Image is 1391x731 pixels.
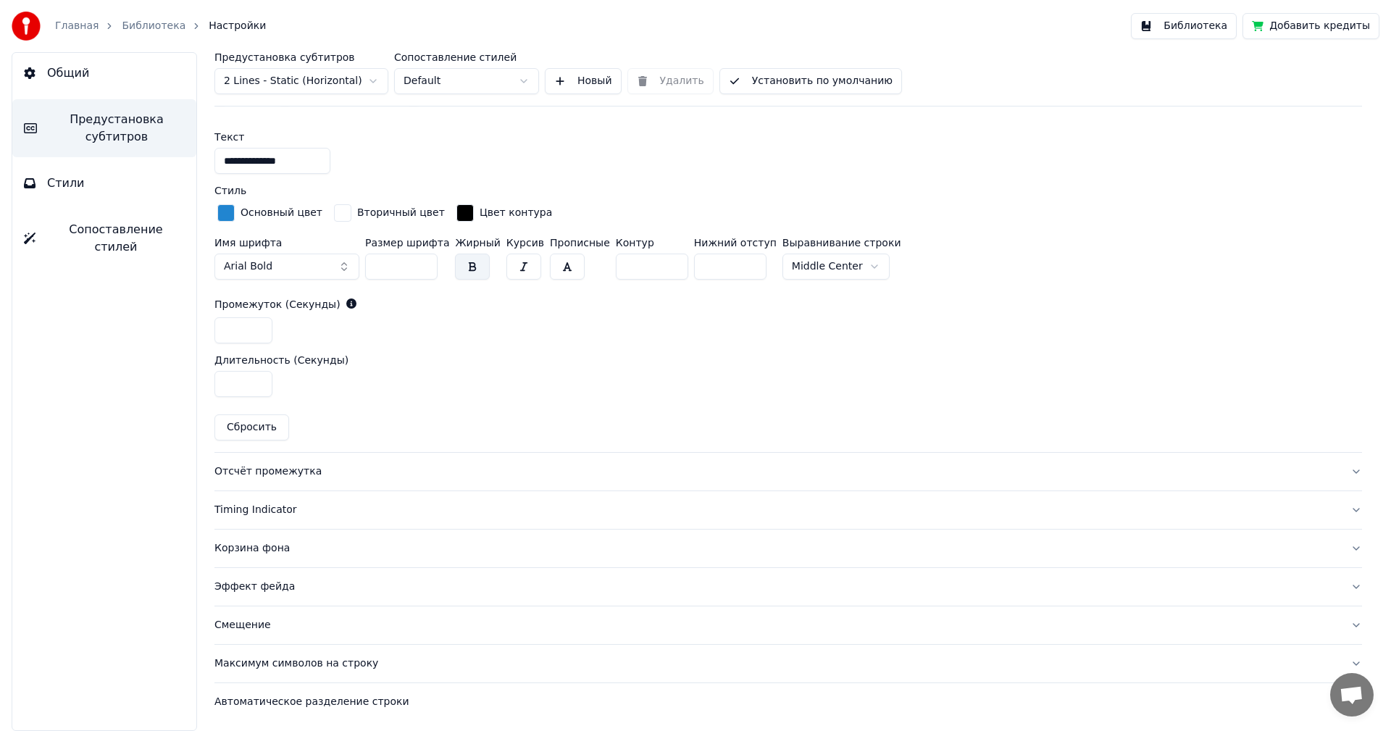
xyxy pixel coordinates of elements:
[55,19,266,33] nav: breadcrumb
[214,355,348,365] label: Длительность (Секунды)
[12,163,196,204] button: Стили
[365,238,449,248] label: Размер шрифта
[241,206,322,220] div: Основный цвет
[47,221,185,256] span: Сопоставление стилей
[12,99,196,157] button: Предустановка субтитров
[214,299,341,309] label: Промежуток (Секунды)
[331,201,448,225] button: Вторичный цвет
[214,491,1362,529] button: Timing Indicator
[214,52,388,62] label: Предустановка субтитров
[214,185,246,196] label: Стиль
[1242,13,1379,39] button: Добавить кредиты
[214,530,1362,567] button: Корзина фона
[214,238,359,248] label: Имя шрифта
[224,259,272,274] span: Arial Bold
[357,206,445,220] div: Вторичный цвет
[12,53,196,93] button: Общий
[480,206,552,220] div: Цвет контура
[214,541,1339,556] div: Корзина фона
[214,503,1339,517] div: Timing Indicator
[394,52,539,62] label: Сопоставление стилей
[214,568,1362,606] button: Эффект фейда
[545,68,622,94] button: Новый
[782,238,901,248] label: Выравнивание строки
[1330,673,1374,717] div: Открытый чат
[209,19,266,33] span: Настройки
[214,606,1362,644] button: Смещение
[719,68,902,94] button: Установить по умолчанию
[214,201,325,225] button: Основный цвет
[47,175,85,192] span: Стили
[550,238,610,248] label: Прописные
[214,683,1362,721] button: Автоматическое разделение строки
[455,238,500,248] label: Жирный
[214,453,1362,490] button: Отсчёт промежутка
[214,695,1339,709] div: Автоматическое разделение строки
[214,132,244,142] label: Текст
[454,201,555,225] button: Цвет контура
[49,111,185,146] span: Предустановка субтитров
[122,19,185,33] a: Библиотека
[214,618,1339,632] div: Смещение
[214,464,1339,479] div: Отсчёт промежутка
[214,656,1339,671] div: Максимум символов на строку
[506,238,544,248] label: Курсив
[616,238,688,248] label: Контур
[694,238,777,248] label: Нижний отступ
[214,414,289,440] button: Сбросить
[12,209,196,267] button: Сопоставление стилей
[12,12,41,41] img: youka
[214,580,1339,594] div: Эффект фейда
[1131,13,1237,39] button: Библиотека
[214,645,1362,682] button: Максимум символов на строку
[55,19,99,33] a: Главная
[47,64,89,82] span: Общий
